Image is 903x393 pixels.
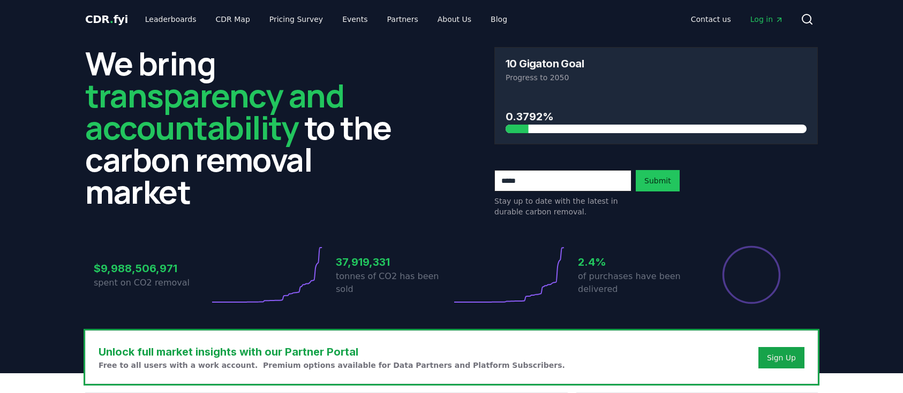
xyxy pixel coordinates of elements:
[758,347,804,368] button: Sign Up
[99,360,565,371] p: Free to all users with a work account. Premium options available for Data Partners and Platform S...
[207,10,259,29] a: CDR Map
[85,73,344,149] span: transparency and accountability
[99,344,565,360] h3: Unlock full market insights with our Partner Portal
[85,13,128,26] span: CDR fyi
[94,276,209,289] p: spent on CO2 removal
[379,10,427,29] a: Partners
[429,10,480,29] a: About Us
[636,170,680,191] button: Submit
[721,245,781,305] div: Percentage of sales delivered
[137,10,205,29] a: Leaderboards
[336,254,451,270] h3: 37,919,331
[682,10,740,29] a: Contact us
[578,254,694,270] h3: 2.4%
[137,10,516,29] nav: Main
[94,260,209,276] h3: $9,988,506,971
[506,109,807,125] h3: 0.3792%
[261,10,332,29] a: Pricing Survey
[750,14,784,25] span: Log in
[110,13,114,26] span: .
[494,196,631,217] p: Stay up to date with the latest in durable carbon removal.
[506,72,807,83] p: Progress to 2050
[85,12,128,27] a: CDR.fyi
[334,10,376,29] a: Events
[682,10,792,29] nav: Main
[85,47,409,207] h2: We bring to the carbon removal market
[767,352,796,363] a: Sign Up
[336,270,451,296] p: tonnes of CO2 has been sold
[578,270,694,296] p: of purchases have been delivered
[506,58,584,69] h3: 10 Gigaton Goal
[742,10,792,29] a: Log in
[482,10,516,29] a: Blog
